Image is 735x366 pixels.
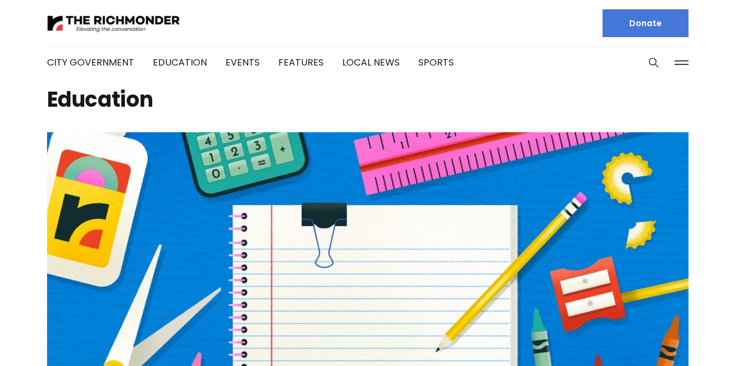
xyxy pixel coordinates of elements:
[645,54,662,71] button: Search this site
[637,309,735,366] iframe: portal-trigger
[47,90,689,109] h1: Education
[342,56,400,69] a: Local News
[47,13,181,34] img: The Richmonder
[153,56,207,69] a: Education
[278,56,324,69] a: Features
[418,56,454,69] a: Sports
[225,56,260,69] a: Events
[47,56,134,69] a: City Government
[603,9,689,37] a: Donate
